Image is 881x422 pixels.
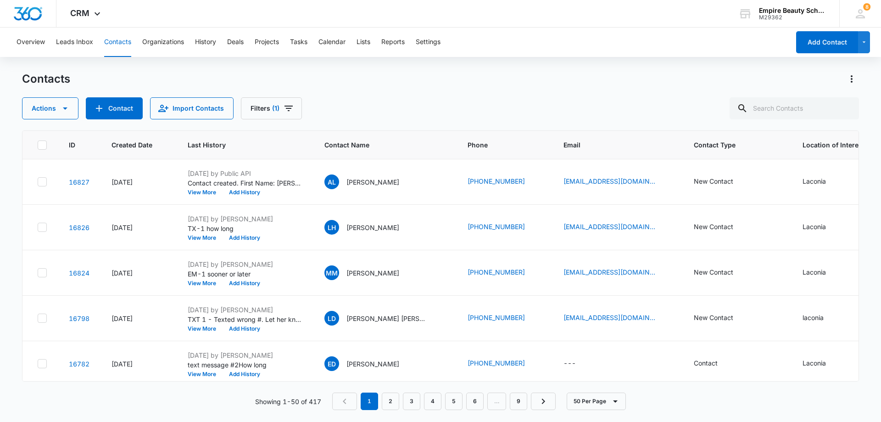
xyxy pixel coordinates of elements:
a: Navigate to contact details page for Makayla Mcnerney [69,269,89,277]
a: [PHONE_NUMBER] [468,267,525,277]
a: Navigate to contact details page for Aubrie Leeper [69,178,89,186]
p: Contact created. First Name: [PERSON_NAME] Last Name: [PERSON_NAME] Source: Form - Contact Us Sta... [188,178,302,188]
a: [EMAIL_ADDRESS][DOMAIN_NAME] [563,267,655,277]
div: Phone - +1 (603) 667-3267 - Select to Edit Field [468,267,541,278]
div: [DATE] [112,359,166,369]
div: Contact Name - Laci Hussey - Select to Edit Field [324,220,416,235]
div: New Contact [694,313,733,322]
p: [DATE] by [PERSON_NAME] [188,214,302,224]
div: Laconia [803,358,826,368]
p: TXT 1 - Texted wrong #. Let her know about the limited spots left for 9/22 class [188,315,302,324]
button: 50 Per Page [567,393,626,410]
a: Navigate to contact details page for Ella Dion [69,360,89,368]
span: MM [324,265,339,280]
button: Add History [223,235,267,241]
span: AL [324,174,339,189]
div: Contact Name - Makayla Mcnerney - Select to Edit Field [324,265,416,280]
div: [DATE] [112,223,166,232]
div: Laconia [803,267,826,277]
span: Contact Name [324,140,432,150]
button: Calendar [318,28,346,57]
button: View More [188,235,223,241]
div: Contact Type - New Contact - Select to Edit Field [694,313,750,324]
div: Location of Interest (for FB ad integration) - Laconia - Select to Edit Field [803,176,842,187]
span: ID [69,140,76,150]
button: Contacts [104,28,131,57]
a: Navigate to contact details page for Laguerre Dieula louis [69,315,89,322]
button: Leads Inbox [56,28,93,57]
button: Actions [22,97,78,119]
div: Phone - (603) 393-1057 - Select to Edit Field [468,358,541,369]
a: [EMAIL_ADDRESS][DOMAIN_NAME] [563,222,655,231]
div: Location of Interest (for FB ad integration) - Laconia - Select to Edit Field [803,358,842,369]
div: [DATE] [112,314,166,323]
p: text message #2How long [188,360,302,370]
div: Phone - +1 (603) 616-9360 - Select to Edit Field [468,222,541,233]
a: Page 6 [466,393,484,410]
div: Laconia [803,222,826,231]
button: Filters [241,97,302,119]
span: Last History [188,140,289,150]
div: account name [759,7,826,14]
button: Tasks [290,28,307,57]
div: New Contact [694,267,733,277]
div: Contact Name - Ella Dion - Select to Edit Field [324,356,416,371]
div: Contact [694,358,718,368]
div: Phone - (603) 403-2503 - Select to Edit Field [468,176,541,187]
em: 1 [361,393,378,410]
p: TX-1 how long [188,224,302,233]
div: Contact Name - Laguerre Dieula louis - Select to Edit Field [324,311,446,326]
div: notifications count [863,3,870,11]
a: Page 2 [382,393,399,410]
span: ED [324,356,339,371]
div: Contact Type - New Contact - Select to Edit Field [694,267,750,278]
p: [PERSON_NAME] [346,359,399,369]
div: [DATE] [112,268,166,278]
div: --- [563,358,576,369]
span: LD [324,311,339,326]
div: Email - laguerredieula257@gmail.com - Select to Edit Field [563,313,672,324]
p: [DATE] by [PERSON_NAME] [188,305,302,315]
button: Overview [17,28,45,57]
div: account id [759,14,826,21]
span: Phone [468,140,528,150]
button: Reports [381,28,405,57]
div: Contact Type - New Contact - Select to Edit Field [694,176,750,187]
span: 8 [863,3,870,11]
button: View More [188,371,223,377]
div: Location of Interest (for FB ad integration) - laconia - Select to Edit Field [803,313,840,324]
div: laconia [803,313,824,322]
button: Import Contacts [150,97,234,119]
span: LH [324,220,339,235]
div: [DATE] [112,177,166,187]
button: View More [188,190,223,195]
span: (1) [272,105,279,112]
button: Projects [255,28,279,57]
button: Deals [227,28,244,57]
p: [PERSON_NAME] [PERSON_NAME] [346,314,429,323]
span: Created Date [112,140,152,150]
div: Phone - +1 (774) 418-1719 - Select to Edit Field [468,313,541,324]
span: CRM [70,8,89,18]
button: Add History [223,326,267,332]
div: Contact Type - Contact - Select to Edit Field [694,358,734,369]
button: History [195,28,216,57]
p: Showing 1-50 of 417 [255,397,321,406]
button: Settings [416,28,440,57]
div: Contact Type - New Contact - Select to Edit Field [694,222,750,233]
button: Organizations [142,28,184,57]
button: Lists [357,28,370,57]
a: [EMAIL_ADDRESS][DOMAIN_NAME] [563,313,655,322]
button: Add History [223,281,267,286]
div: New Contact [694,176,733,186]
a: Page 4 [424,393,441,410]
p: [DATE] by [PERSON_NAME] [188,350,302,360]
button: Add History [223,371,267,377]
a: [PHONE_NUMBER] [468,222,525,231]
input: Search Contacts [730,97,859,119]
p: [PERSON_NAME] [346,177,399,187]
button: Add History [223,190,267,195]
p: [DATE] by [PERSON_NAME] [188,259,302,269]
div: Email - aubrie.leep2009@gmail.com - Select to Edit Field [563,176,672,187]
button: Add Contact [86,97,143,119]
